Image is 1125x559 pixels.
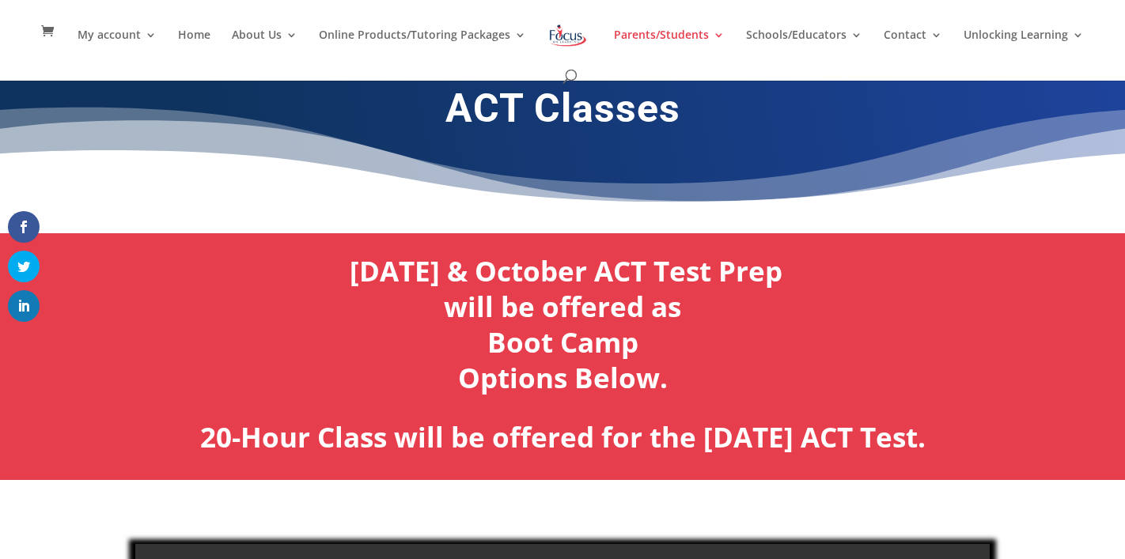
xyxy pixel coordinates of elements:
[78,29,157,66] a: My account
[178,29,210,66] a: Home
[319,29,526,66] a: Online Products/Tutoring Packages
[547,21,589,50] img: Focus on Learning
[444,288,681,325] a: will be offered as
[350,252,782,289] a: [DATE] & October ACT Test Prep
[200,418,926,455] b: 20-Hour Class will be offered for the [DATE] ACT Test.
[487,323,638,361] a: Boot Camp
[614,29,725,66] a: Parents/Students
[746,29,862,66] a: Schools/Educators
[135,85,990,140] h1: ACT Classes
[232,29,297,66] a: About Us
[964,29,1084,66] a: Unlocking Learning
[884,29,942,66] a: Contact
[458,359,668,396] a: Options Below.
